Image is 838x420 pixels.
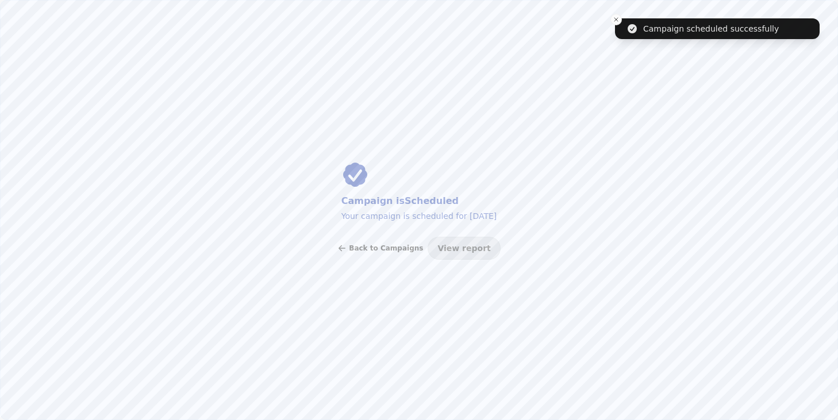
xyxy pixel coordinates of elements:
button: Back to Campaigns [337,237,423,260]
p: Your campaign is scheduled for [DATE] [341,209,497,223]
div: Campaign scheduled successfully [643,23,779,34]
button: Close toast [610,14,622,25]
button: View report [428,237,500,260]
span: View report [437,244,490,252]
span: Back to Campaigns [349,245,423,252]
h2: Campaign is Scheduled [341,193,497,209]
